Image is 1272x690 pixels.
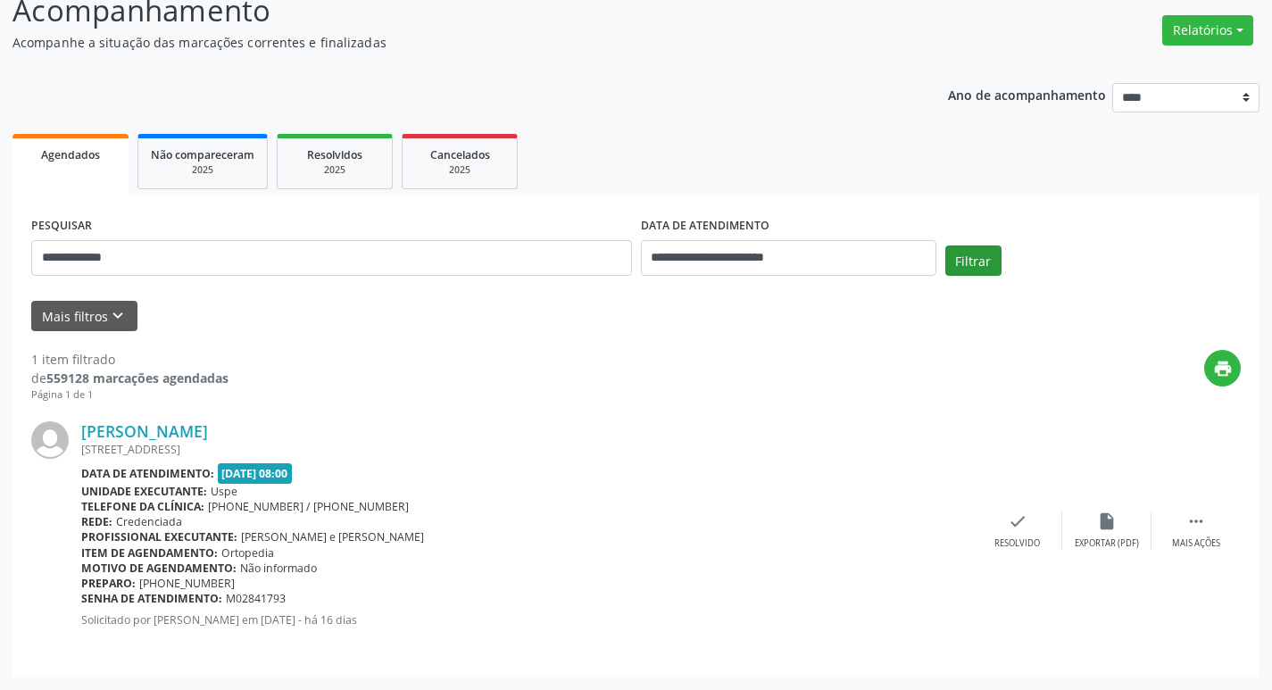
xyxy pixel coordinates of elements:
div: Resolvido [994,537,1040,550]
span: Agendados [41,147,100,162]
b: Item de agendamento: [81,545,218,561]
b: Preparo: [81,576,136,591]
i: print [1213,359,1233,378]
b: Senha de atendimento: [81,591,222,606]
div: Mais ações [1172,537,1220,550]
b: Motivo de agendamento: [81,561,237,576]
span: [PHONE_NUMBER] [139,576,235,591]
strong: 559128 marcações agendadas [46,370,229,387]
b: Rede: [81,514,112,529]
i: keyboard_arrow_down [108,306,128,326]
div: 2025 [151,163,254,177]
p: Ano de acompanhamento [948,83,1106,105]
span: Credenciada [116,514,182,529]
p: Solicitado por [PERSON_NAME] em [DATE] - há 16 dias [81,612,973,628]
div: 1 item filtrado [31,350,229,369]
button: Mais filtroskeyboard_arrow_down [31,301,137,332]
span: Cancelados [430,147,490,162]
button: Filtrar [945,245,1002,276]
span: Uspe [211,484,237,499]
label: PESQUISAR [31,212,92,240]
i: check [1008,511,1027,531]
span: Não compareceram [151,147,254,162]
button: print [1204,350,1241,387]
i:  [1186,511,1206,531]
b: Profissional executante: [81,529,237,545]
div: 2025 [290,163,379,177]
span: Não informado [240,561,317,576]
div: [STREET_ADDRESS] [81,442,973,457]
span: Resolvidos [307,147,362,162]
img: img [31,421,69,459]
label: DATA DE ATENDIMENTO [641,212,769,240]
div: 2025 [415,163,504,177]
div: de [31,369,229,387]
div: Página 1 de 1 [31,387,229,403]
a: [PERSON_NAME] [81,421,208,441]
i: insert_drive_file [1097,511,1117,531]
span: [DATE] 08:00 [218,463,293,484]
b: Unidade executante: [81,484,207,499]
span: [PERSON_NAME] e [PERSON_NAME] [241,529,424,545]
span: [PHONE_NUMBER] / [PHONE_NUMBER] [208,499,409,514]
b: Data de atendimento: [81,466,214,481]
button: Relatórios [1162,15,1253,46]
p: Acompanhe a situação das marcações correntes e finalizadas [12,33,885,52]
b: Telefone da clínica: [81,499,204,514]
span: Ortopedia [221,545,274,561]
div: Exportar (PDF) [1075,537,1139,550]
span: M02841793 [226,591,286,606]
